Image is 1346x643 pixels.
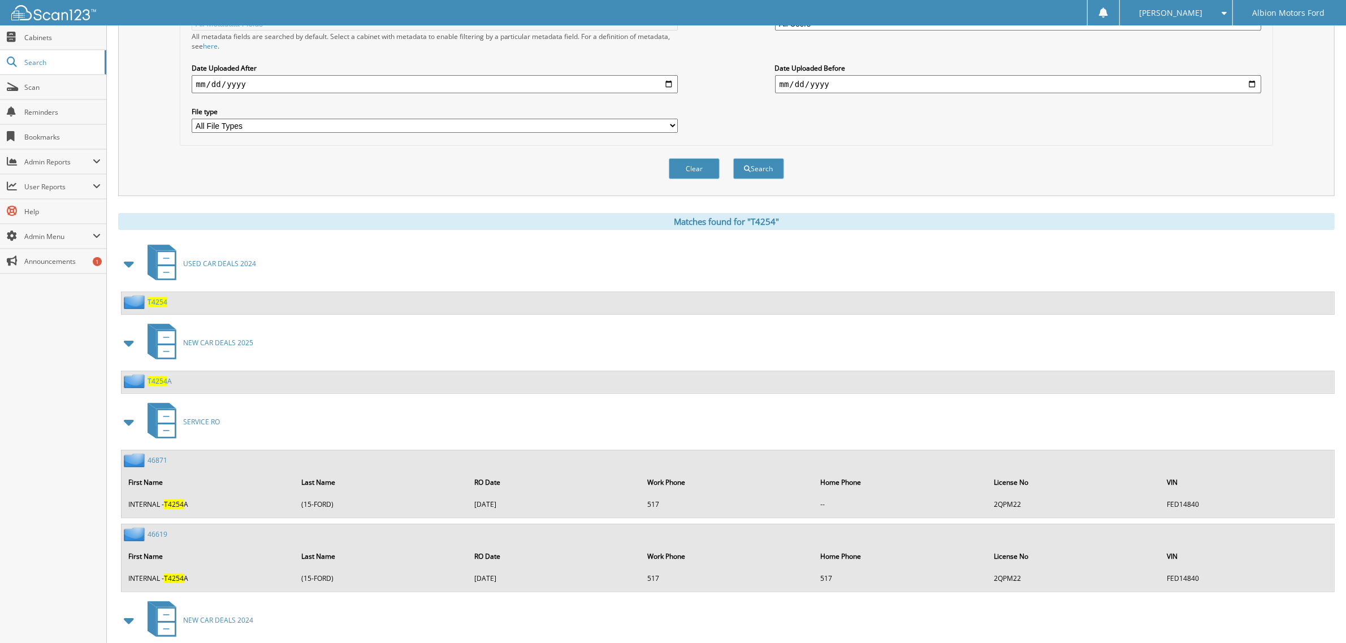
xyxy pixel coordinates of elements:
div: All metadata fields are searched by default. Select a cabinet with metadata to enable filtering b... [192,32,678,51]
label: File type [192,107,678,116]
th: RO Date [469,471,640,494]
a: 46619 [148,529,167,539]
th: Work Phone [642,545,813,568]
img: scan123-logo-white.svg [11,5,96,20]
th: VIN [1161,545,1333,568]
a: NEW CAR DEALS 2024 [141,598,253,642]
span: T4254 [148,376,167,386]
button: Search [733,158,784,179]
td: 517 [642,495,813,514]
th: First Name [123,545,295,568]
th: Last Name [296,471,468,494]
img: folder2.png [124,453,148,467]
span: T4254 [164,499,184,509]
a: 46871 [148,455,167,465]
input: end [775,75,1262,93]
td: INTERNAL - A [123,495,295,514]
th: Home Phone [815,471,987,494]
span: NEW CAR DEALS 2024 [183,615,253,625]
img: folder2.png [124,527,148,541]
th: Last Name [296,545,468,568]
input: start [192,75,678,93]
div: Matches found for "T4254" [118,213,1335,230]
a: T4254 [148,297,167,307]
td: 517 [642,569,813,588]
a: here [203,41,218,51]
a: NEW CAR DEALS 2025 [141,320,253,365]
td: [DATE] [469,569,640,588]
span: T4254 [164,574,184,583]
th: RO Date [469,545,640,568]
span: Reminders [24,107,101,117]
td: 2QPM22 [988,495,1160,514]
span: Cabinets [24,33,101,42]
span: Announcements [24,257,101,266]
label: Date Uploaded After [192,63,678,73]
img: folder2.png [124,295,148,309]
div: 1 [93,257,102,266]
img: folder2.png [124,374,148,388]
span: Search [24,58,99,67]
span: [PERSON_NAME] [1139,10,1202,16]
td: 517 [815,569,987,588]
span: Bookmarks [24,132,101,142]
th: VIN [1161,471,1333,494]
th: Home Phone [815,545,987,568]
td: 2QPM22 [988,569,1160,588]
a: T4254A [148,376,172,386]
span: User Reports [24,182,93,192]
label: Date Uploaded Before [775,63,1262,73]
span: Admin Reports [24,157,93,167]
iframe: Chat Widget [1289,589,1346,643]
td: (15-FORD) [296,495,468,514]
span: Albion Motors Ford [1252,10,1325,16]
span: Admin Menu [24,232,93,241]
span: Help [24,207,101,216]
th: First Name [123,471,295,494]
a: USED CAR DEALS 2024 [141,241,256,286]
td: [DATE] [469,495,640,514]
td: (15-FORD) [296,569,468,588]
th: License No [988,471,1160,494]
td: INTERNAL - A [123,569,295,588]
button: Clear [669,158,720,179]
span: SERVICE RO [183,417,220,427]
th: License No [988,545,1160,568]
th: Work Phone [642,471,813,494]
td: FED14840 [1161,569,1333,588]
td: -- [815,495,987,514]
span: USED CAR DEALS 2024 [183,259,256,268]
a: SERVICE RO [141,399,220,444]
td: FED14840 [1161,495,1333,514]
span: Scan [24,82,101,92]
span: NEW CAR DEALS 2025 [183,338,253,347]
